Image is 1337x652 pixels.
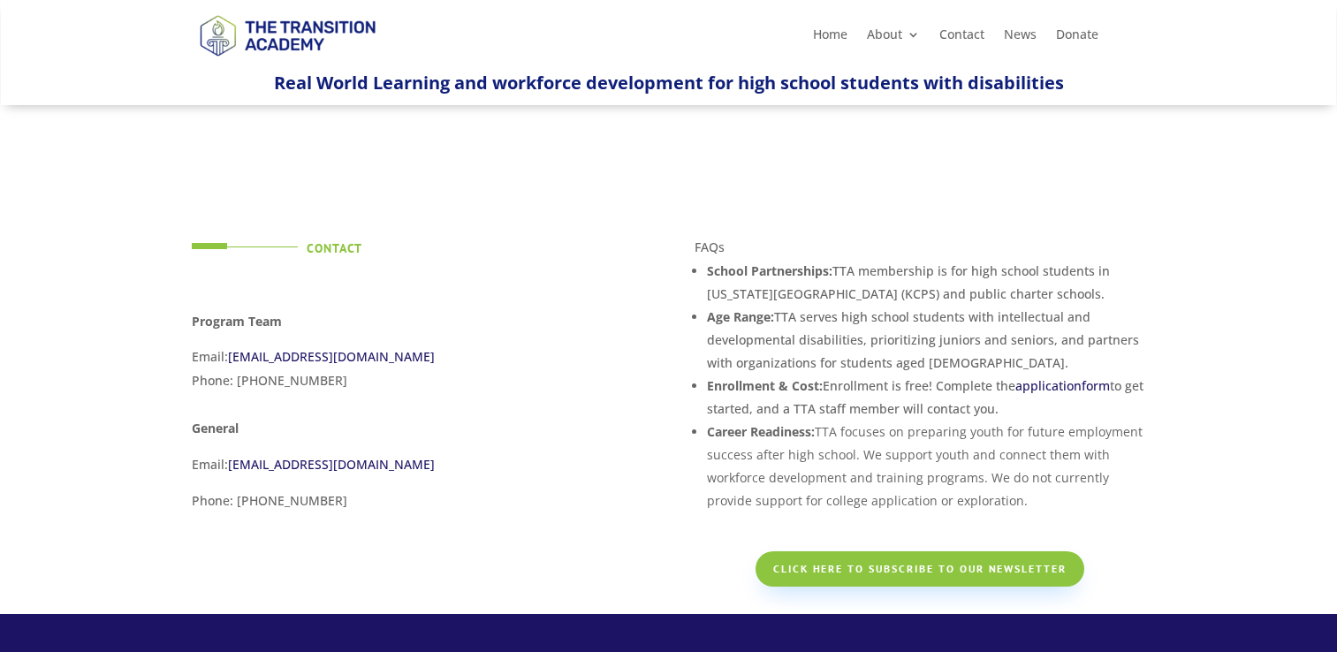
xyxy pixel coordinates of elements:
[274,71,1064,95] span: Real World Learning and workforce development for high school students with disabilities
[707,377,823,394] strong: Enrollment & Cost:
[192,345,642,405] p: Email: Phone: [PHONE_NUMBER]
[939,28,984,48] a: Contact
[192,420,239,436] strong: General
[192,313,282,330] strong: Program Team
[707,262,832,279] strong: School Partnerships:
[192,453,642,489] p: Email:
[1015,377,1110,394] a: applicationform
[192,53,383,70] a: Logo-Noticias
[813,28,847,48] a: Home
[1015,377,1082,394] span: application
[1004,28,1037,48] a: News
[707,423,1143,509] b: Career Readiness:
[307,242,642,263] h4: Contact
[867,28,920,48] a: About
[192,4,383,66] img: TTA Brand_TTA Primary Logo_Horizontal_Light BG
[228,456,435,473] a: [EMAIL_ADDRESS][DOMAIN_NAME]
[707,375,1145,421] li: Enrollment is free! Complete the to get started, and a TTA staff member will contact you.
[1082,377,1110,394] span: form
[192,489,642,526] p: Phone: [PHONE_NUMBER]
[1056,28,1098,48] a: Donate
[756,551,1084,587] a: Click here to subscribe to our newsletter
[707,306,1145,375] li: TTA serves high school students with intellectual and developmental disabilities, prioritizing ju...
[695,236,1145,260] p: FAQs
[707,260,1145,306] li: TTA membership is for high school students in [US_STATE][GEOGRAPHIC_DATA] (KCPS) and public chart...
[228,348,435,365] a: [EMAIL_ADDRESS][DOMAIN_NAME]
[707,423,1143,509] span: TTA focuses on preparing youth for future employment success after high school. We support youth ...
[707,308,774,325] strong: Age Range:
